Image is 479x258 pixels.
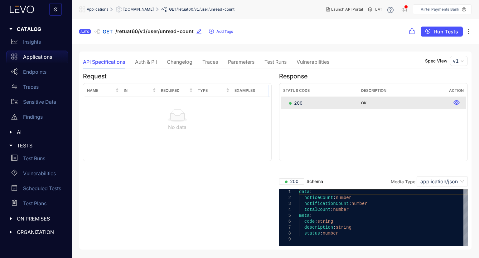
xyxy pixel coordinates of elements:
h4: Response [279,73,468,80]
div: 1 [279,189,291,195]
button: play-circleRun Tests [421,27,463,37]
div: 4 [279,207,291,213]
a: Scheduled Tests [6,182,68,197]
span: In [124,87,151,94]
a: Vulnerabilities [6,167,68,182]
p: Applications [23,54,52,60]
a: Sensitive Data [6,96,68,111]
span: Run Tests [434,29,458,34]
span: : [315,219,317,224]
p: Airtel Payments Bank [421,7,459,12]
span: : [349,201,351,206]
div: Traces [202,59,218,65]
div: 6 [279,219,291,225]
span: Schema [279,178,323,185]
div: TESTS [4,139,68,152]
label: Media Type [391,179,415,184]
th: Required [158,85,195,97]
a: Applications [6,51,68,66]
p: Test Runs [23,156,45,161]
div: ON PREMISES [4,212,68,225]
div: 5 [279,213,291,219]
th: Name [85,85,121,97]
span: GET [169,7,177,12]
span: Required [161,87,188,94]
span: number [336,195,351,200]
span: caret-right [9,143,13,148]
span: string [336,225,351,230]
span: number [323,231,338,236]
span: : [310,189,312,194]
th: In [121,85,158,97]
div: Parameters [228,59,254,65]
span: : [310,213,312,218]
div: 7 [279,225,291,231]
a: Insights [6,36,68,51]
span: status [304,231,320,236]
div: Auth & PII [135,59,157,65]
a: Findings [6,111,68,126]
span: : [333,195,336,200]
span: number [351,201,367,206]
div: AI [4,126,68,139]
p: Endpoints [23,69,46,75]
span: totalCount [304,207,331,212]
div: Vulnerabilities [297,59,329,65]
span: [DOMAIN_NAME] [123,7,154,12]
a: Test Plans [6,197,68,212]
span: AI [17,129,63,135]
p: Insights [23,39,41,45]
span: plus-circle [209,29,214,34]
span: /retuat60/v1/user/unread-count [177,7,235,12]
span: 200 [285,178,298,185]
span: 200 [289,100,302,106]
span: caret-right [9,230,13,234]
span: Name [87,87,114,94]
p: Traces [23,84,39,90]
button: edit [196,27,206,37]
span: v1 [453,56,465,66]
div: No data [87,124,268,130]
span: double-left [53,7,58,12]
p: Findings [23,114,43,120]
th: Status Code [281,85,359,97]
span: code [304,219,315,224]
th: Examples [232,85,269,97]
span: setting [116,6,123,12]
td: OK [359,97,447,109]
div: Test Runs [264,59,287,65]
div: CATALOG [4,22,68,36]
a: Traces [6,81,68,96]
span: Add Tags [216,29,233,34]
span: : [320,231,322,236]
span: warning [11,114,17,120]
p: Test Plans [23,201,46,206]
th: Description [359,85,447,97]
span: notificationCount [304,201,349,206]
span: UAT [375,7,382,12]
p: Scheduled Tests [23,186,61,191]
span: noticeCount [304,195,333,200]
span: number [333,207,349,212]
th: Action [447,85,466,97]
div: 2 [279,195,291,201]
p: Sensitive Data [23,99,56,105]
span: : [333,225,336,230]
div: 8 [279,231,291,236]
span: Type [198,87,225,94]
span: application/json [420,177,464,186]
span: caret-right [9,130,13,134]
th: Type [195,85,232,97]
span: TESTS [17,143,63,148]
a: Test Runs [6,152,68,167]
span: data [299,189,310,194]
span: Launch API Portal [331,7,363,12]
div: API Specifications [83,59,125,65]
span: edit [196,29,202,34]
span: play-circle [425,29,430,34]
p: Spec View [425,58,448,63]
button: Launch API Portal [321,4,368,14]
span: GET [103,29,113,34]
span: ellipsis [465,28,472,35]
